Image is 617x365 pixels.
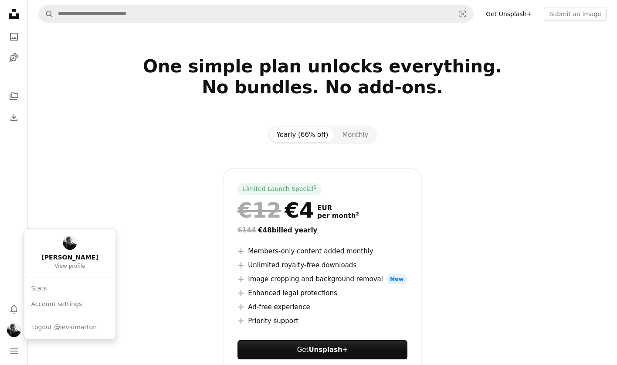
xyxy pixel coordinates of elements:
[28,297,112,312] a: Account settings
[31,323,97,332] span: Logout @levaimarton
[54,263,85,270] span: View profile
[63,236,77,250] img: Avatar of user Marton Levai
[24,229,116,339] div: Profile
[5,321,23,339] button: Profile
[41,253,98,262] span: [PERSON_NAME]
[28,281,112,297] a: Stats
[7,323,21,337] img: Avatar of user Marton Levai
